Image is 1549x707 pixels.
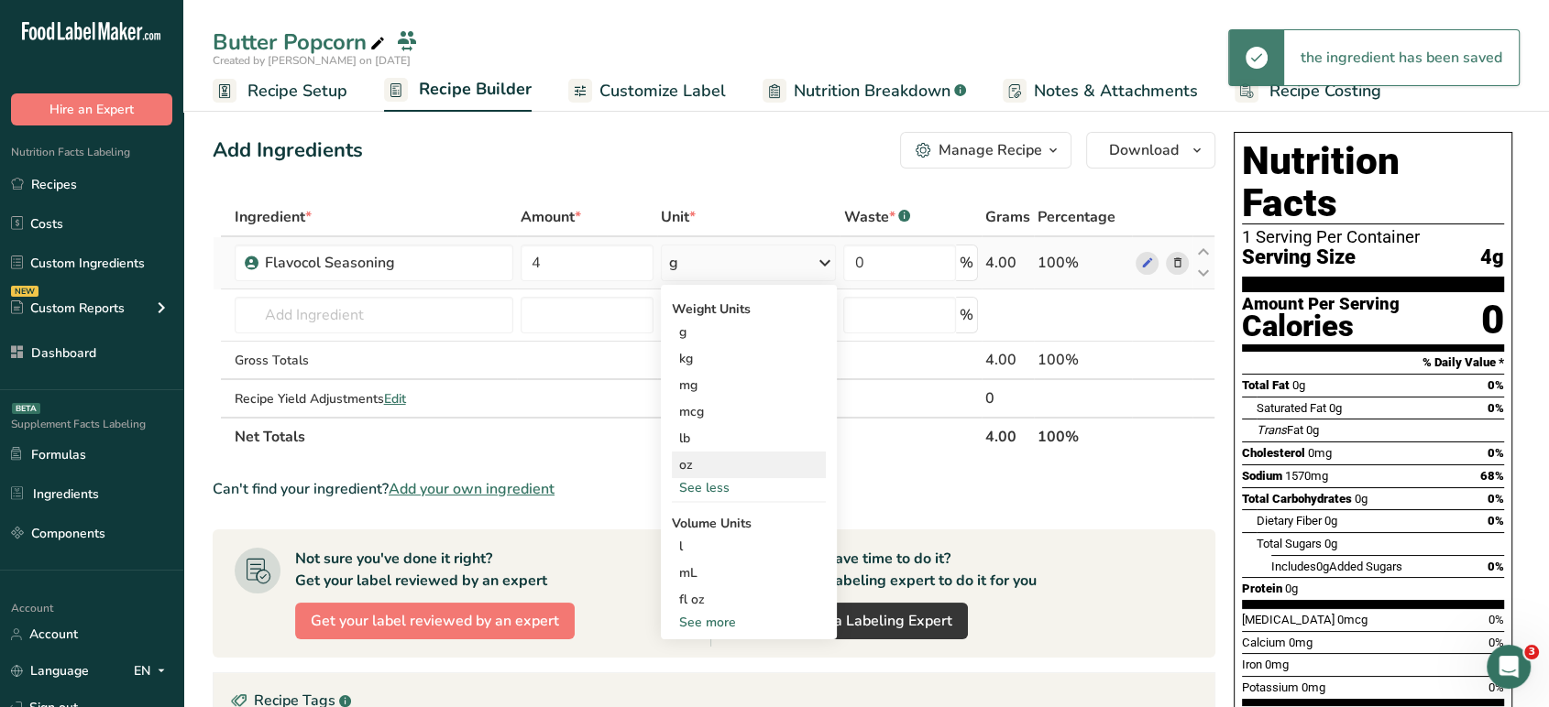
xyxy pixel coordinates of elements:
div: Flavocol Seasoning [265,252,494,274]
section: % Daily Value * [1242,352,1504,374]
iframe: Intercom live chat [1487,645,1531,689]
div: Waste [843,206,910,228]
a: Hire a Labeling Expert [786,603,968,639]
span: 0mcg [1337,613,1368,626]
span: 0mg [1302,680,1325,694]
span: Amount [521,206,581,228]
div: kg [672,345,826,372]
span: Customize Label [599,79,726,103]
div: 100% [1038,252,1128,274]
span: 0mg [1289,636,1313,649]
span: Total Fat [1242,378,1290,392]
span: Saturated Fat [1257,401,1326,415]
span: Total Carbohydrates [1242,492,1352,506]
div: the ingredient has been saved [1284,30,1519,85]
div: Weight Units [672,299,826,319]
input: Add Ingredient [235,297,513,333]
span: Recipe Costing [1269,79,1381,103]
div: Amount Per Serving [1242,296,1400,313]
div: Calories [1242,313,1400,340]
span: Grams [985,206,1030,228]
span: Cholesterol [1242,446,1305,460]
span: Calcium [1242,636,1286,649]
div: EN [134,660,172,682]
span: 1570mg [1285,469,1328,483]
span: Fat [1257,423,1303,437]
button: Download [1086,132,1215,169]
span: Edit [384,390,406,408]
div: g [672,319,826,345]
span: Notes & Attachments [1034,79,1198,103]
h1: Nutrition Facts [1242,140,1504,224]
div: Manage Recipe [939,139,1042,161]
span: Unit [661,206,696,228]
span: 68% [1480,469,1504,483]
div: lb [672,425,826,451]
span: Created by [PERSON_NAME] on [DATE] [213,53,411,68]
a: Recipe Builder [384,69,532,113]
a: Recipe Setup [213,71,347,112]
div: Gross Totals [235,351,513,370]
span: 0% [1488,378,1504,392]
span: 0% [1488,560,1504,573]
div: 100% [1038,349,1128,371]
span: [MEDICAL_DATA] [1242,613,1335,626]
div: NEW [11,286,38,297]
span: Total Sugars [1257,537,1322,550]
span: Ingredient [235,206,312,228]
span: Iron [1242,658,1262,671]
span: Sodium [1242,469,1282,483]
div: 0 [1481,296,1504,344]
span: 0g [1292,378,1305,392]
span: Serving Size [1242,246,1356,269]
span: 0g [1316,560,1329,573]
span: 0g [1324,537,1337,550]
a: Customize Label [568,71,726,112]
span: 0g [1355,492,1368,506]
i: Trans [1257,423,1287,437]
a: Nutrition Breakdown [763,71,966,112]
div: Volume Units [672,514,826,533]
button: Manage Recipe [900,132,1071,169]
div: mL [679,563,818,582]
div: See less [672,478,826,497]
span: Percentage [1038,206,1115,228]
div: 4.00 [985,252,1030,274]
button: Get your label reviewed by an expert [295,603,575,639]
div: mcg [672,398,826,425]
div: mg [672,372,826,398]
th: Net Totals [231,417,982,455]
div: fl oz [679,590,818,609]
span: Nutrition Breakdown [794,79,950,103]
div: Don't have time to do it? Hire a labeling expert to do it for you [786,548,1037,592]
span: Download [1109,139,1179,161]
a: Notes & Attachments [1003,71,1198,112]
div: g [669,252,678,274]
div: 4.00 [985,349,1030,371]
span: 0% [1488,401,1504,415]
span: 0% [1488,492,1504,506]
span: 0g [1329,401,1342,415]
span: Recipe Setup [247,79,347,103]
div: Recipe Yield Adjustments [235,389,513,408]
th: 4.00 [982,417,1034,455]
div: Butter Popcorn [213,26,389,59]
div: Can't find your ingredient? [213,478,1215,500]
th: 100% [1034,417,1132,455]
span: Dietary Fiber [1257,514,1322,528]
span: 0% [1489,636,1504,649]
button: Hire an Expert [11,93,172,125]
span: 0g [1285,582,1298,595]
div: oz [672,451,826,478]
span: Potassium [1242,680,1299,694]
span: Add your own ingredient [389,478,555,500]
span: Recipe Builder [419,77,532,102]
span: Get your label reviewed by an expert [311,610,559,632]
span: Protein [1242,582,1282,595]
div: Not sure you've done it right? Get your label reviewed by an expert [295,548,547,592]
div: 0 [985,387,1030,409]
span: 0mg [1265,658,1289,671]
span: 0g [1324,514,1337,528]
span: 0g [1306,423,1319,437]
span: 0mg [1308,446,1332,460]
